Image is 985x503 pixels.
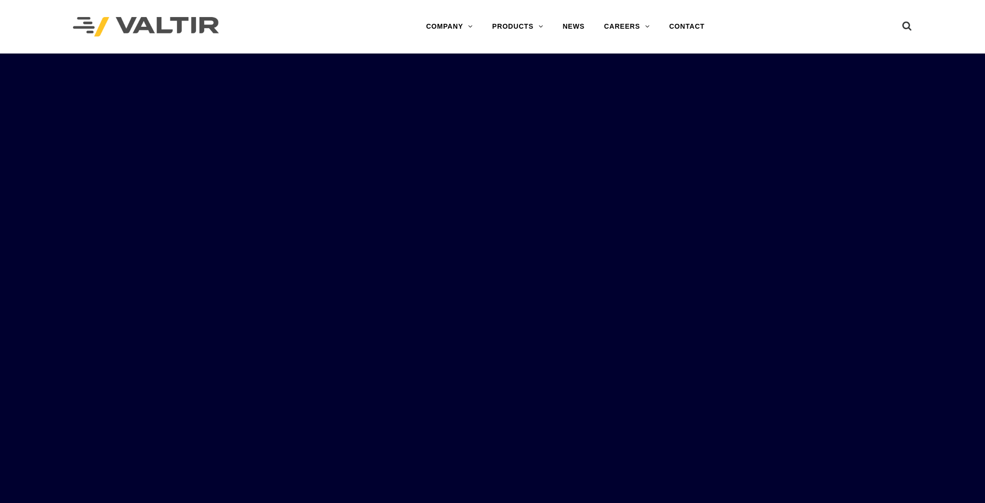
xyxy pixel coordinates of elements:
a: CONTACT [660,17,715,36]
a: NEWS [553,17,594,36]
a: PRODUCTS [483,17,553,36]
a: COMPANY [416,17,483,36]
img: Valtir [73,17,219,37]
a: CAREERS [594,17,660,36]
